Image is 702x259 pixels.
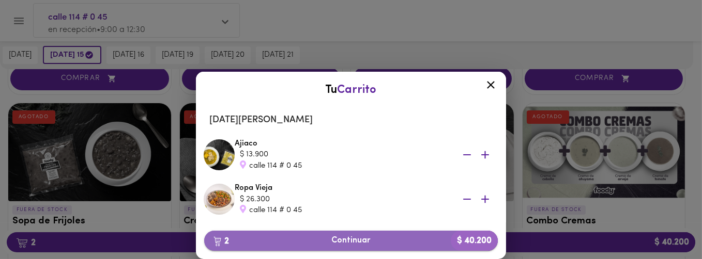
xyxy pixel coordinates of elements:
[213,236,221,247] img: cart.png
[204,184,235,215] img: Ropa Vieja
[235,183,498,216] div: Ropa Vieja
[206,82,496,98] div: Tu
[235,138,498,171] div: Ajiaco
[207,234,235,248] b: 2
[204,231,498,251] button: 2Continuar$ 40.200
[240,205,447,216] div: calle 114 # 0 45
[338,84,377,96] span: Carrito
[451,231,498,251] b: $ 40.200
[212,236,490,246] span: Continuar
[240,149,447,160] div: $ 13.900
[201,108,501,133] li: [DATE][PERSON_NAME]
[204,139,235,170] img: Ajiaco
[642,199,692,249] iframe: Messagebird Livechat Widget
[240,160,447,171] div: calle 114 # 0 45
[240,194,447,205] div: $ 26.300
